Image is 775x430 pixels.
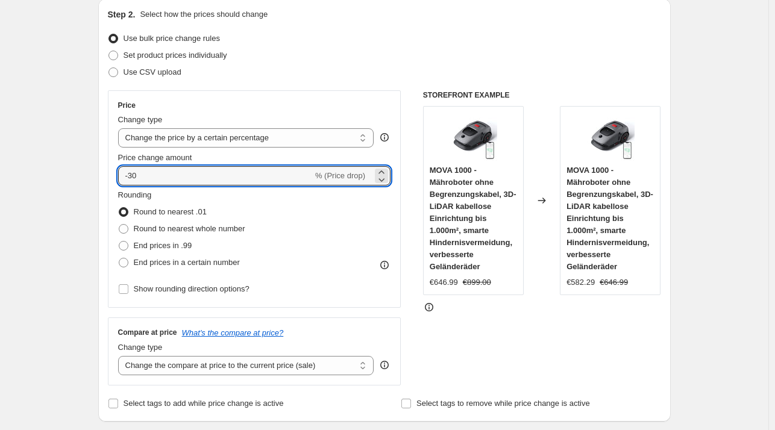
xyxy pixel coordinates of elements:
[134,284,249,293] span: Show rounding direction options?
[600,276,628,288] strike: €646.99
[416,399,590,408] span: Select tags to remove while price change is active
[566,276,595,288] div: €582.29
[124,399,284,408] span: Select tags to add while price change is active
[423,90,661,100] h6: STOREFRONT EXAMPLE
[118,101,136,110] h3: Price
[566,166,653,271] span: MOVA 1000 - Mähroboter ohne Begrenzungskabel, 3D-LiDAR kabellose Einrichtung bis 1.000m², smarte ...
[378,359,391,371] div: help
[108,8,136,20] h2: Step 2.
[118,328,177,337] h3: Compare at price
[140,8,268,20] p: Select how the prices should change
[124,34,220,43] span: Use bulk price change rules
[463,276,491,288] strike: €899.00
[124,67,181,76] span: Use CSV upload
[134,224,245,233] span: Round to nearest whole number
[118,190,152,199] span: Rounding
[378,131,391,143] div: help
[430,166,516,271] span: MOVA 1000 - Mähroboter ohne Begrenzungskabel, 3D-LiDAR kabellose Einrichtung bis 1.000m², smarte ...
[134,241,192,250] span: End prices in .99
[430,276,458,288] div: €646.99
[118,166,313,185] input: -15
[134,258,240,267] span: End prices in a certain number
[124,51,227,60] span: Set product prices individually
[118,115,163,124] span: Change type
[134,207,207,216] span: Round to nearest .01
[449,113,497,161] img: 712rin05asL_80x.jpg
[182,328,284,337] button: What's the compare at price?
[118,153,192,162] span: Price change amount
[118,343,163,352] span: Change type
[586,113,635,161] img: 712rin05asL_80x.jpg
[315,171,365,180] span: % (Price drop)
